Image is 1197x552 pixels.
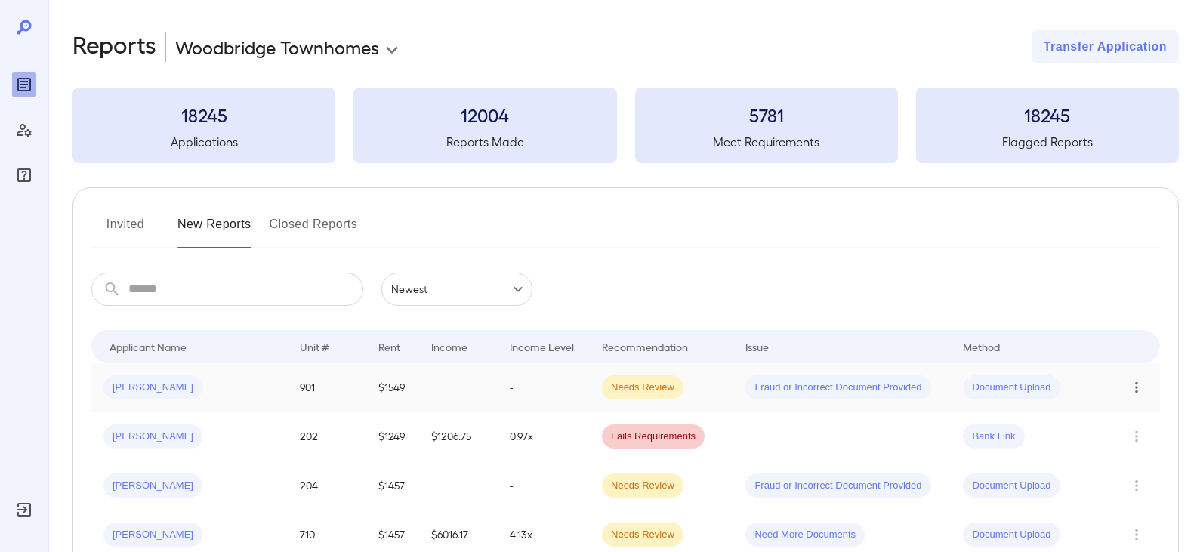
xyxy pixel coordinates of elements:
[381,273,532,306] div: Newest
[745,479,930,493] span: Fraud or Incorrect Document Provided
[12,498,36,522] div: Log Out
[602,338,688,356] div: Recommendation
[916,133,1179,151] h5: Flagged Reports
[1125,424,1149,449] button: Row Actions
[72,133,335,151] h5: Applications
[498,412,590,461] td: 0.97x
[103,528,202,542] span: [PERSON_NAME]
[498,461,590,510] td: -
[963,338,1000,356] div: Method
[288,412,366,461] td: 202
[1125,523,1149,547] button: Row Actions
[745,338,770,356] div: Issue
[12,72,36,97] div: Reports
[72,30,156,63] h2: Reports
[353,133,616,151] h5: Reports Made
[378,338,403,356] div: Rent
[916,103,1179,127] h3: 18245
[1125,375,1149,399] button: Row Actions
[1125,473,1149,498] button: Row Actions
[103,430,202,444] span: [PERSON_NAME]
[366,412,420,461] td: $1249
[91,212,159,248] button: Invited
[963,479,1060,493] span: Document Upload
[175,35,379,59] p: Woodbridge Townhomes
[110,338,187,356] div: Applicant Name
[602,430,705,444] span: Fails Requirements
[419,412,498,461] td: $1206.75
[288,363,366,412] td: 901
[1032,30,1179,63] button: Transfer Application
[510,338,574,356] div: Income Level
[366,461,420,510] td: $1457
[353,103,616,127] h3: 12004
[963,381,1060,395] span: Document Upload
[72,88,1179,163] summary: 18245Applications12004Reports Made5781Meet Requirements18245Flagged Reports
[602,479,683,493] span: Needs Review
[12,118,36,142] div: Manage Users
[300,338,329,356] div: Unit #
[288,461,366,510] td: 204
[745,381,930,395] span: Fraud or Incorrect Document Provided
[602,381,683,395] span: Needs Review
[72,103,335,127] h3: 18245
[963,528,1060,542] span: Document Upload
[963,430,1024,444] span: Bank Link
[498,363,590,412] td: -
[366,363,420,412] td: $1549
[177,212,251,248] button: New Reports
[431,338,467,356] div: Income
[12,163,36,187] div: FAQ
[635,133,898,151] h5: Meet Requirements
[103,381,202,395] span: [PERSON_NAME]
[635,103,898,127] h3: 5781
[602,528,683,542] span: Needs Review
[270,212,358,248] button: Closed Reports
[103,479,202,493] span: [PERSON_NAME]
[745,528,865,542] span: Need More Documents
